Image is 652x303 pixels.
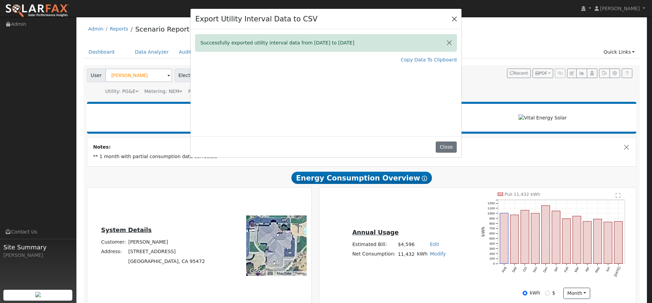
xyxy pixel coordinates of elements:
h4: Export Utility Interval Data to CSV [195,14,318,24]
button: Close [450,14,459,23]
a: Copy Data To Clipboard [401,56,457,63]
button: Close [436,141,456,153]
button: Close [442,35,456,51]
div: Successfully exported utility interval data from [DATE] to [DATE] [195,34,457,52]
